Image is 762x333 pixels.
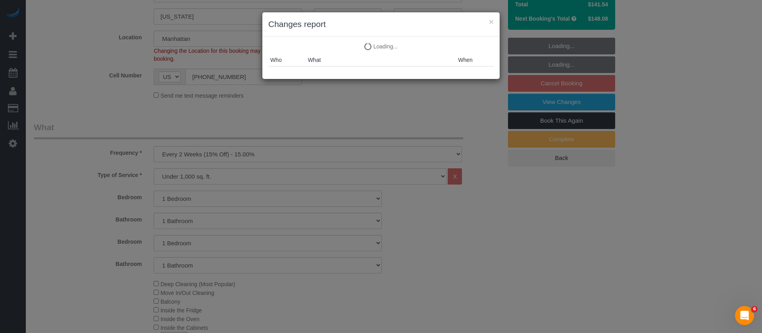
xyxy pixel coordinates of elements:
[262,12,500,79] sui-modal: Changes report
[735,306,754,325] iframe: Intercom live chat
[751,306,758,312] span: 6
[306,54,456,66] th: What
[489,17,494,26] button: ×
[268,54,306,66] th: Who
[268,42,494,50] p: Loading...
[456,54,494,66] th: When
[268,18,494,30] h3: Changes report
